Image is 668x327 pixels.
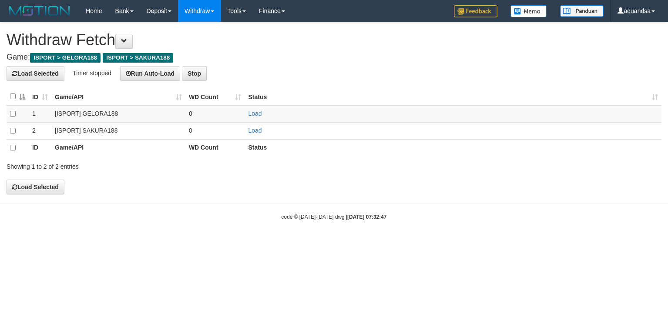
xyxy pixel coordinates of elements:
span: ISPORT > GELORA188 [30,53,101,63]
img: Feedback.jpg [454,5,497,17]
div: Showing 1 to 2 of 2 entries [7,159,272,171]
img: panduan.png [560,5,604,17]
span: ISPORT > SAKURA188 [103,53,173,63]
td: 1 [29,105,51,123]
span: Timer stopped [73,69,111,76]
a: Load [248,127,262,134]
th: Status [245,139,661,156]
strong: [DATE] 07:32:47 [347,214,386,220]
td: [ISPORT] SAKURA188 [51,122,185,139]
th: Game/API [51,139,185,156]
span: 0 [189,110,192,117]
h4: Game: [7,53,661,62]
th: ID: activate to sort column ascending [29,88,51,105]
small: code © [DATE]-[DATE] dwg | [282,214,387,220]
button: Run Auto-Load [120,66,181,81]
button: Stop [182,66,207,81]
th: WD Count: activate to sort column ascending [185,88,245,105]
h1: Withdraw Fetch [7,31,661,49]
button: Load Selected [7,180,64,194]
th: Status: activate to sort column ascending [245,88,661,105]
a: Load [248,110,262,117]
th: WD Count [185,139,245,156]
img: MOTION_logo.png [7,4,73,17]
td: 2 [29,122,51,139]
button: Load Selected [7,66,64,81]
span: 0 [189,127,192,134]
th: Game/API: activate to sort column ascending [51,88,185,105]
td: [ISPORT] GELORA188 [51,105,185,123]
th: ID [29,139,51,156]
img: Button%20Memo.svg [510,5,547,17]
